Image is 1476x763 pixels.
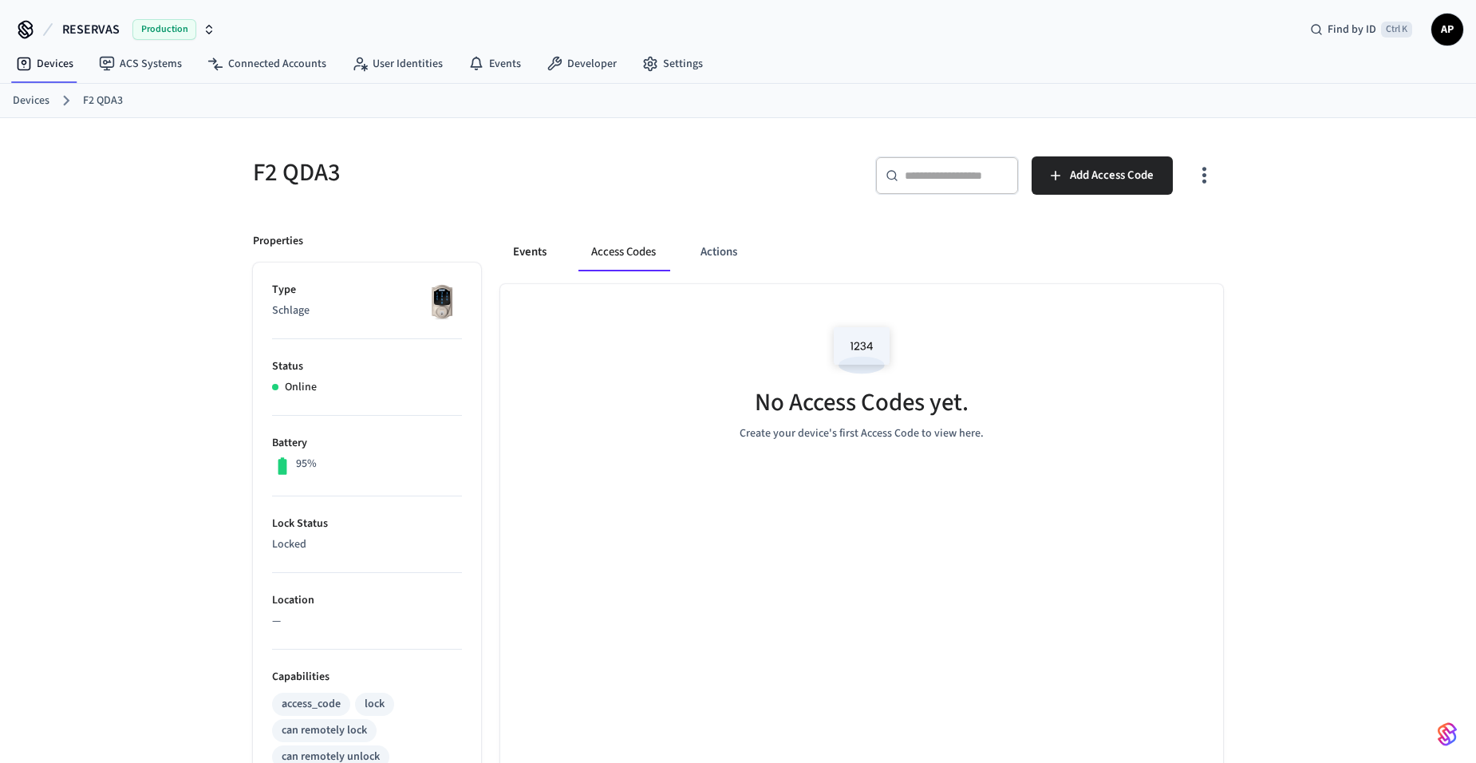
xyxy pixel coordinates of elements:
p: Location [272,592,462,609]
a: F2 QDA3 [83,93,123,109]
a: Developer [534,49,629,78]
button: Actions [688,233,750,271]
p: — [272,613,462,630]
span: Find by ID [1328,22,1376,38]
span: AP [1433,15,1462,44]
a: ACS Systems [86,49,195,78]
p: Battery [272,435,462,452]
button: AP [1431,14,1463,45]
img: SeamLogoGradient.69752ec5.svg [1438,721,1457,747]
button: Add Access Code [1032,156,1173,195]
img: Schlage Sense Smart Deadbolt with Camelot Trim, Front [422,282,462,322]
button: Events [500,233,559,271]
p: Create your device's first Access Code to view here. [740,425,984,442]
div: Find by IDCtrl K [1297,15,1425,44]
p: Type [272,282,462,298]
a: User Identities [339,49,456,78]
div: lock [365,696,385,713]
img: Access Codes Empty State [826,316,898,384]
a: Settings [629,49,716,78]
p: Schlage [272,302,462,319]
span: RESERVAS [62,20,120,39]
p: Capabilities [272,669,462,686]
button: Access Codes [578,233,669,271]
span: Production [132,19,196,40]
span: Add Access Code [1070,165,1154,186]
a: Devices [13,93,49,109]
p: Status [272,358,462,375]
p: Online [285,379,317,396]
div: can remotely lock [282,722,367,739]
p: Locked [272,536,462,553]
span: Ctrl K [1381,22,1412,38]
h5: F2 QDA3 [253,156,728,189]
a: Connected Accounts [195,49,339,78]
p: Properties [253,233,303,250]
p: 95% [296,456,317,472]
a: Events [456,49,534,78]
h5: No Access Codes yet. [755,386,969,419]
p: Lock Status [272,516,462,532]
div: ant example [500,233,1223,271]
a: Devices [3,49,86,78]
div: access_code [282,696,341,713]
